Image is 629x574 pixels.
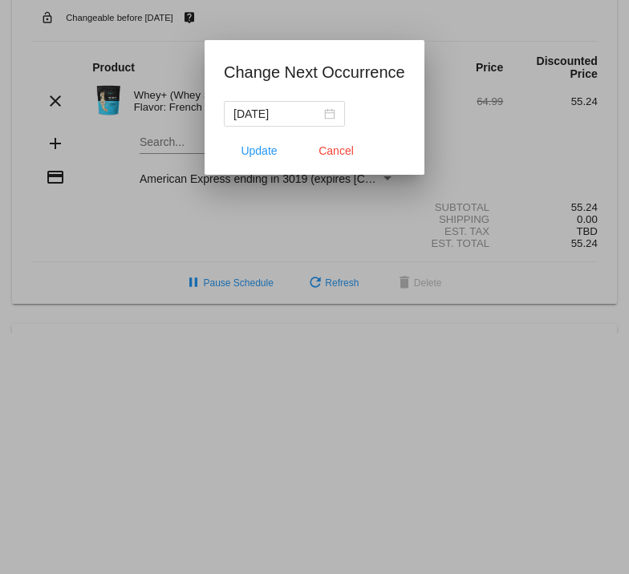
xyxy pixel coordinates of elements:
button: Update [224,136,294,165]
h1: Change Next Occurrence [224,59,405,85]
span: Cancel [319,144,354,157]
input: Select date [233,105,321,123]
button: Close dialog [301,136,371,165]
span: Update [241,144,278,157]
